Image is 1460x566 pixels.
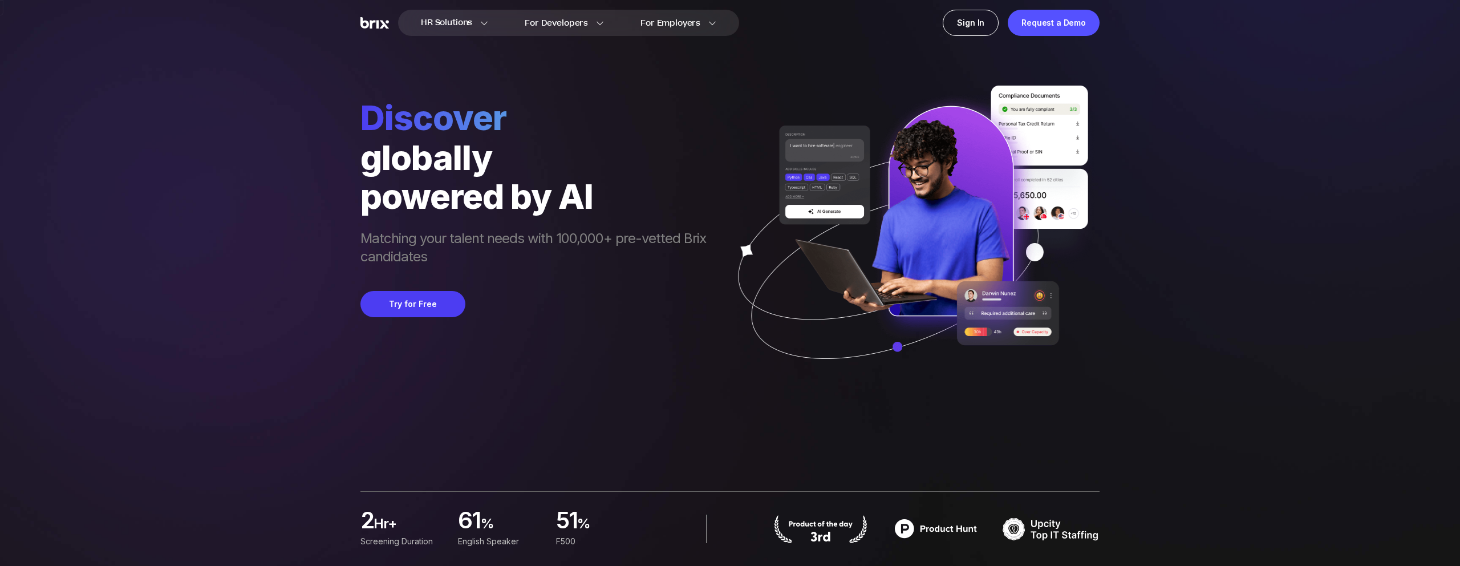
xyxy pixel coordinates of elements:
[360,177,717,216] div: powered by AI
[943,10,999,36] a: Sign In
[717,86,1100,393] img: ai generate
[458,535,542,548] div: English Speaker
[887,515,984,543] img: product hunt badge
[421,14,472,32] span: HR Solutions
[360,229,717,268] span: Matching your talent needs with 100,000+ pre-vetted Brix candidates
[772,515,869,543] img: product hunt badge
[481,515,542,537] span: %
[1008,10,1100,36] a: Request a Demo
[360,291,465,317] button: Try for Free
[360,97,717,138] span: Discover
[1003,515,1100,543] img: TOP IT STAFFING
[525,17,588,29] span: For Developers
[458,510,481,533] span: 61
[360,138,717,177] div: globally
[360,535,444,548] div: Screening duration
[556,510,578,533] span: 51
[374,515,444,537] span: hr+
[360,510,374,533] span: 2
[556,535,640,548] div: F500
[640,17,700,29] span: For Employers
[577,515,640,537] span: %
[360,17,389,29] img: Brix Logo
